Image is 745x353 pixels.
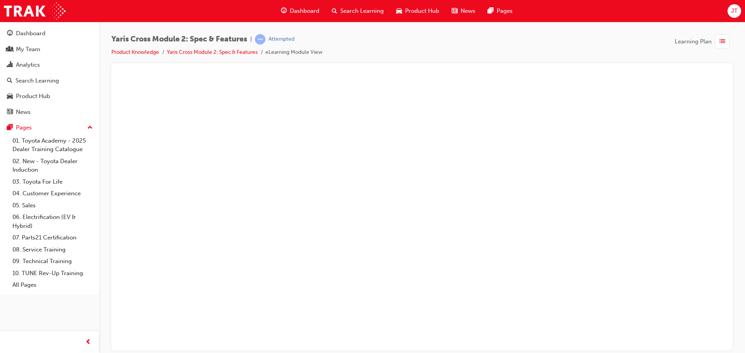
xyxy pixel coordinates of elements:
span: News [461,7,475,15]
div: Product Hub [16,92,50,101]
span: guage-icon [7,30,13,37]
button: JT [728,4,741,18]
span: news-icon [452,6,457,16]
a: guage-iconDashboard [275,3,326,19]
span: news-icon [7,109,13,116]
a: News [3,105,96,119]
a: Analytics [3,58,96,72]
a: Search Learning [3,74,96,88]
a: My Team [3,42,96,57]
span: car-icon [7,93,13,100]
button: Learning Plan [675,34,733,49]
div: Search Learning [16,76,59,85]
span: Learning Plan [675,37,712,46]
a: Dashboard [3,26,96,41]
span: list-icon [719,37,725,46]
a: 02. New - Toyota Dealer Induction [9,155,96,176]
span: Pages [497,7,513,15]
a: 04. Customer Experience [9,188,96,200]
span: search-icon [332,6,337,16]
span: people-icon [7,46,13,53]
span: search-icon [7,77,12,84]
li: eLearning Module View [265,48,322,57]
span: Yaris Cross Module 2: Spec & Features [111,35,247,44]
a: news-iconNews [445,3,482,19]
span: | [250,35,252,44]
a: Product Knowledge [111,49,159,55]
a: car-iconProduct Hub [390,3,445,19]
a: 10. TUNE Rev-Up Training [9,267,96,279]
span: Search Learning [340,7,384,15]
div: Analytics [16,60,40,69]
span: pages-icon [488,6,494,16]
button: DashboardMy TeamAnalyticsSearch LearningProduct HubNews [3,25,96,121]
span: prev-icon [85,338,91,347]
a: 01. Toyota Academy - 2025 Dealer Training Catalogue [9,135,96,155]
a: All Pages [9,279,96,291]
div: Attempted [269,36,295,43]
span: learningRecordVerb_ATTEMPT-icon [255,34,265,45]
button: Pages [3,121,96,135]
a: search-iconSearch Learning [326,3,390,19]
a: pages-iconPages [482,3,519,19]
span: JT [731,7,738,15]
div: Pages [16,123,32,132]
a: 09. Technical Training [9,255,96,267]
div: Dashboard [16,29,45,38]
a: Product Hub [3,89,96,103]
div: My Team [16,45,40,54]
span: up-icon [87,123,93,133]
a: Yaris Cross Module 2: Spec & Features [167,49,258,55]
a: 05. Sales [9,200,96,212]
span: Product Hub [405,7,439,15]
span: Dashboard [290,7,319,15]
span: chart-icon [7,62,13,69]
a: 07. Parts21 Certification [9,232,96,244]
span: pages-icon [7,124,13,131]
div: News [16,108,31,117]
a: 08. Service Training [9,244,96,256]
span: car-icon [396,6,402,16]
a: 03. Toyota For Life [9,176,96,188]
span: guage-icon [281,6,287,16]
a: 06. Electrification (EV & Hybrid) [9,211,96,232]
img: Trak [4,2,66,20]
